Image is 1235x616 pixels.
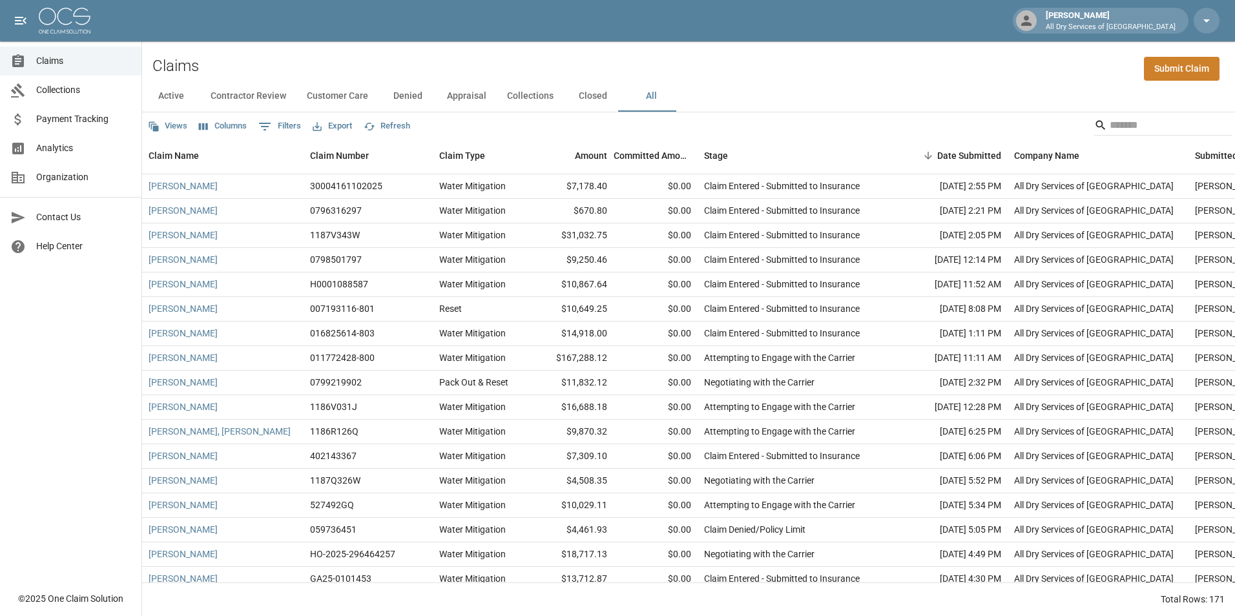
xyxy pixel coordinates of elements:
div: [DATE] 12:28 PM [891,395,1008,420]
a: [PERSON_NAME] [149,327,218,340]
div: All Dry Services of Atlanta [1014,229,1174,241]
div: $0.00 [614,322,698,346]
div: Water Mitigation [439,204,506,217]
span: Help Center [36,240,131,253]
a: [PERSON_NAME] [149,253,218,266]
button: Collections [497,81,564,112]
div: $0.00 [614,395,698,420]
div: $0.00 [614,567,698,591]
div: $0.00 [614,371,698,395]
a: [PERSON_NAME] [149,498,218,511]
div: Negotiating with the Carrier [704,548,815,560]
button: Select columns [196,116,250,136]
div: Claim Entered - Submitted to Insurance [704,449,860,462]
div: Claim Entered - Submitted to Insurance [704,229,860,241]
div: $16,688.18 [530,395,614,420]
span: Payment Tracking [36,112,131,126]
div: $670.80 [530,199,614,223]
div: $4,508.35 [530,469,614,493]
div: [DATE] 2:55 PM [891,174,1008,199]
a: [PERSON_NAME] [149,302,218,315]
div: Claim Entered - Submitted to Insurance [704,302,860,315]
div: $31,032.75 [530,223,614,248]
div: [DATE] 2:21 PM [891,199,1008,223]
div: All Dry Services of Atlanta [1014,523,1174,536]
div: Search [1094,115,1232,138]
a: [PERSON_NAME] [149,376,218,389]
div: Water Mitigation [439,327,506,340]
div: [DATE] 1:11 PM [891,322,1008,346]
div: $0.00 [614,297,698,322]
div: [DATE] 11:52 AM [891,272,1008,297]
div: Attempting to Engage with the Carrier [704,425,855,438]
div: 016825614-803 [310,327,375,340]
button: Customer Care [296,81,379,112]
a: [PERSON_NAME] [149,278,218,291]
div: H0001088587 [310,278,368,291]
div: [DATE] 2:05 PM [891,223,1008,248]
div: Date Submitted [937,138,1001,174]
a: [PERSON_NAME] [149,572,218,585]
div: $0.00 [614,493,698,518]
div: All Dry Services of Atlanta [1014,572,1174,585]
img: ocs-logo-white-transparent.png [39,8,90,34]
div: $11,832.12 [530,371,614,395]
div: $18,717.13 [530,542,614,567]
div: 059736451 [310,523,357,536]
div: Water Mitigation [439,498,506,511]
div: [DATE] 8:08 PM [891,297,1008,322]
div: $0.00 [614,346,698,371]
div: [DATE] 5:05 PM [891,518,1008,542]
a: [PERSON_NAME], [PERSON_NAME] [149,425,291,438]
div: Claim Entered - Submitted to Insurance [704,327,860,340]
div: Total Rows: 171 [1161,593,1225,606]
p: All Dry Services of [GEOGRAPHIC_DATA] [1046,22,1176,33]
a: [PERSON_NAME] [149,523,218,536]
div: All Dry Services of Atlanta [1014,400,1174,413]
button: Views [145,116,191,136]
div: All Dry Services of Atlanta [1014,253,1174,266]
div: Attempting to Engage with the Carrier [704,351,855,364]
div: Committed Amount [614,138,698,174]
div: Claim Number [304,138,433,174]
div: All Dry Services of Atlanta [1014,474,1174,487]
div: 1187V343W [310,229,360,241]
div: 1187Q326W [310,474,360,487]
a: [PERSON_NAME] [149,229,218,241]
div: Stage [704,138,728,174]
div: Committed Amount [614,138,691,174]
div: 0798501797 [310,253,362,266]
div: $9,250.46 [530,248,614,272]
div: Water Mitigation [439,572,506,585]
div: [DATE] 2:32 PM [891,371,1008,395]
div: [PERSON_NAME] [1041,9,1181,32]
button: Show filters [255,116,304,137]
div: Water Mitigation [439,548,506,560]
div: $0.00 [614,174,698,199]
div: [DATE] 4:49 PM [891,542,1008,567]
button: All [622,81,680,112]
div: [DATE] 4:30 PM [891,567,1008,591]
div: Negotiating with the Carrier [704,474,815,487]
div: Claim Entered - Submitted to Insurance [704,278,860,291]
button: Sort [919,147,937,165]
div: Claim Entered - Submitted to Insurance [704,180,860,192]
div: Amount [530,138,614,174]
div: Negotiating with the Carrier [704,376,815,389]
div: $10,867.64 [530,272,614,297]
div: Amount [575,138,607,174]
div: All Dry Services of Atlanta [1014,351,1174,364]
div: Claim Entered - Submitted to Insurance [704,572,860,585]
div: Attempting to Engage with the Carrier [704,498,855,511]
button: Export [309,116,355,136]
div: Water Mitigation [439,253,506,266]
div: Company Name [1014,138,1079,174]
a: [PERSON_NAME] [149,204,218,217]
button: open drawer [8,8,34,34]
div: $10,029.11 [530,493,614,518]
button: Appraisal [437,81,497,112]
div: 30004161102025 [310,180,382,192]
div: All Dry Services of Atlanta [1014,548,1174,560]
div: GA25-0101453 [310,572,371,585]
div: $0.00 [614,223,698,248]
